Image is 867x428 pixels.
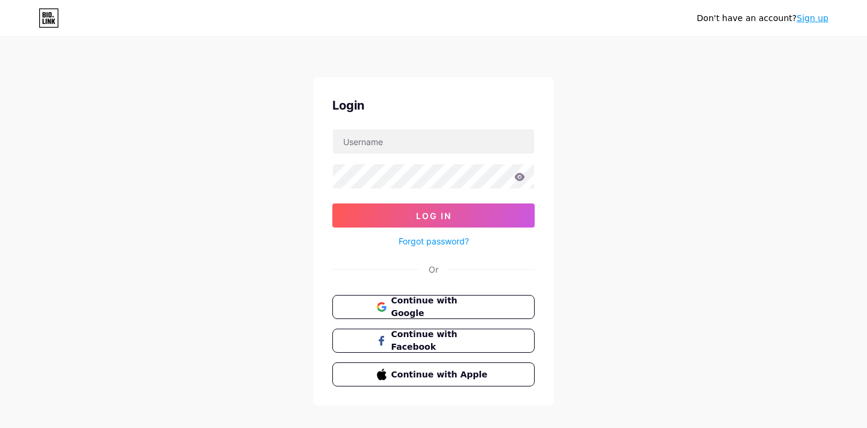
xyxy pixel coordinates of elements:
span: Log In [416,211,452,221]
span: Continue with Apple [391,368,491,381]
button: Continue with Apple [332,362,535,386]
a: Sign up [797,13,828,23]
input: Username [333,129,534,154]
span: Continue with Facebook [391,328,491,353]
button: Log In [332,203,535,228]
button: Continue with Facebook [332,329,535,353]
button: Continue with Google [332,295,535,319]
div: Or [429,263,438,276]
div: Login [332,96,535,114]
div: Don't have an account? [697,12,828,25]
a: Forgot password? [399,235,469,247]
span: Continue with Google [391,294,491,320]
